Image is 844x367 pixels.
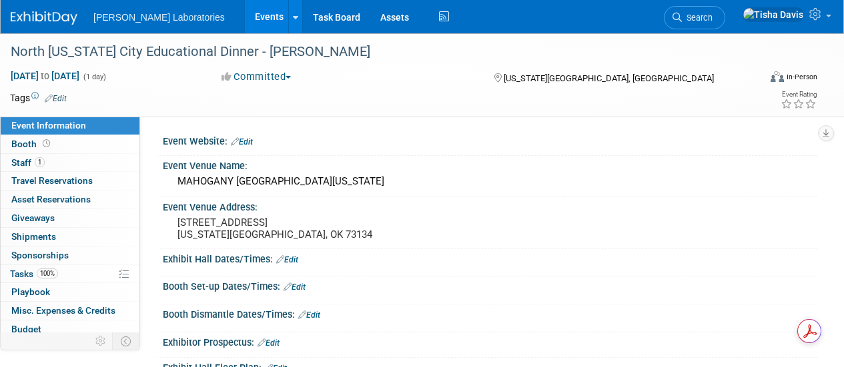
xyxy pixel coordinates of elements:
[11,286,50,297] span: Playbook
[40,139,53,149] span: Booth not reserved yet
[11,250,69,260] span: Sponsorships
[258,338,280,348] a: Edit
[93,12,225,23] span: [PERSON_NAME] Laboratories
[1,154,139,172] a: Staff1
[45,94,67,103] a: Edit
[163,249,817,266] div: Exhibit Hall Dates/Times:
[504,73,714,83] span: [US_STATE][GEOGRAPHIC_DATA], [GEOGRAPHIC_DATA]
[743,7,804,22] img: Tisha Davis
[284,282,306,292] a: Edit
[163,304,817,322] div: Booth Dismantle Dates/Times:
[163,276,817,294] div: Booth Set-up Dates/Times:
[664,6,725,29] a: Search
[781,91,817,98] div: Event Rating
[11,11,77,25] img: ExhibitDay
[1,302,139,320] a: Misc. Expenses & Credits
[177,216,421,240] pre: [STREET_ADDRESS] [US_STATE][GEOGRAPHIC_DATA], OK 73134
[82,73,106,81] span: (1 day)
[298,310,320,320] a: Edit
[786,72,817,82] div: In-Person
[11,194,91,204] span: Asset Reservations
[11,231,56,242] span: Shipments
[1,135,139,153] a: Booth
[163,332,817,350] div: Exhibitor Prospectus:
[11,175,93,186] span: Travel Reservations
[1,117,139,135] a: Event Information
[6,40,749,64] div: North [US_STATE] City Educational Dinner - [PERSON_NAME]
[10,268,58,279] span: Tasks
[1,190,139,208] a: Asset Reservations
[35,157,45,167] span: 1
[163,131,817,149] div: Event Website:
[89,332,113,350] td: Personalize Event Tab Strip
[217,70,296,84] button: Committed
[113,332,140,350] td: Toggle Event Tabs
[771,71,784,82] img: Format-Inperson.png
[163,156,817,173] div: Event Venue Name:
[11,305,115,316] span: Misc. Expenses & Credits
[1,246,139,264] a: Sponsorships
[682,13,713,23] span: Search
[10,91,67,105] td: Tags
[231,137,253,147] a: Edit
[37,268,58,278] span: 100%
[1,283,139,301] a: Playbook
[699,69,817,89] div: Event Format
[10,70,80,82] span: [DATE] [DATE]
[173,171,807,192] div: MAHOGANY [GEOGRAPHIC_DATA][US_STATE]
[11,324,41,334] span: Budget
[276,255,298,264] a: Edit
[1,320,139,338] a: Budget
[1,209,139,227] a: Giveaways
[39,71,51,81] span: to
[11,157,45,168] span: Staff
[1,265,139,283] a: Tasks100%
[1,172,139,190] a: Travel Reservations
[11,212,55,223] span: Giveaways
[163,197,817,214] div: Event Venue Address:
[11,120,86,131] span: Event Information
[1,228,139,246] a: Shipments
[11,139,53,149] span: Booth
